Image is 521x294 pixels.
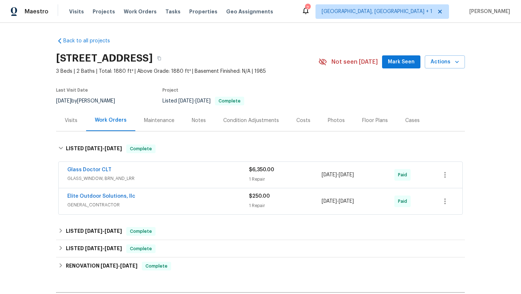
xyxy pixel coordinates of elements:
[85,246,102,251] span: [DATE]
[105,146,122,151] span: [DATE]
[249,167,274,172] span: $6,350.00
[56,98,71,104] span: [DATE]
[85,246,122,251] span: -
[322,171,354,178] span: -
[226,8,273,15] span: Geo Assignments
[65,117,77,124] div: Visits
[328,117,345,124] div: Photos
[66,262,137,270] h6: RENOVATION
[67,194,135,199] a: Elite Outdoor Solutions, llc
[178,98,211,104] span: -
[105,246,122,251] span: [DATE]
[66,244,122,253] h6: LISTED
[56,97,124,105] div: by [PERSON_NAME]
[216,99,243,103] span: Complete
[127,145,155,152] span: Complete
[305,4,310,12] div: 7
[124,8,157,15] span: Work Orders
[144,117,174,124] div: Maintenance
[431,58,459,67] span: Actions
[85,228,122,234] span: -
[223,117,279,124] div: Condition Adjustments
[85,228,102,234] span: [DATE]
[56,137,465,160] div: LISTED [DATE]-[DATE]Complete
[56,55,153,62] h2: [STREET_ADDRESS]
[143,262,170,270] span: Complete
[249,176,322,183] div: 1 Repair
[153,52,166,65] button: Copy Address
[25,8,48,15] span: Maestro
[56,257,465,275] div: RENOVATION [DATE]-[DATE]Complete
[66,227,122,236] h6: LISTED
[56,223,465,240] div: LISTED [DATE]-[DATE]Complete
[95,117,127,124] div: Work Orders
[66,144,122,153] h6: LISTED
[101,263,137,268] span: -
[192,117,206,124] div: Notes
[322,172,337,177] span: [DATE]
[162,88,178,92] span: Project
[398,171,410,178] span: Paid
[67,201,249,209] span: GENERAL_CONTRACTOR
[56,37,126,45] a: Back to all projects
[425,55,465,69] button: Actions
[405,117,420,124] div: Cases
[162,98,244,104] span: Listed
[67,167,111,172] a: Glass Doctor CLT
[195,98,211,104] span: [DATE]
[165,9,181,14] span: Tasks
[322,198,354,205] span: -
[398,198,410,205] span: Paid
[339,172,354,177] span: [DATE]
[189,8,217,15] span: Properties
[322,8,432,15] span: [GEOGRAPHIC_DATA], [GEOGRAPHIC_DATA] + 1
[101,263,118,268] span: [DATE]
[296,117,310,124] div: Costs
[127,228,155,235] span: Complete
[362,117,388,124] div: Floor Plans
[67,175,249,182] span: GLASS_WINDOW, BRN_AND_LRR
[249,202,322,209] div: 1 Repair
[56,68,318,75] span: 3 Beds | 2 Baths | Total: 1880 ft² | Above Grade: 1880 ft² | Basement Finished: N/A | 1985
[331,58,378,66] span: Not seen [DATE]
[93,8,115,15] span: Projects
[56,88,88,92] span: Last Visit Date
[85,146,102,151] span: [DATE]
[178,98,194,104] span: [DATE]
[322,199,337,204] span: [DATE]
[56,240,465,257] div: LISTED [DATE]-[DATE]Complete
[339,199,354,204] span: [DATE]
[105,228,122,234] span: [DATE]
[120,263,137,268] span: [DATE]
[85,146,122,151] span: -
[69,8,84,15] span: Visits
[388,58,415,67] span: Mark Seen
[466,8,510,15] span: [PERSON_NAME]
[382,55,420,69] button: Mark Seen
[249,194,270,199] span: $250.00
[127,245,155,252] span: Complete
